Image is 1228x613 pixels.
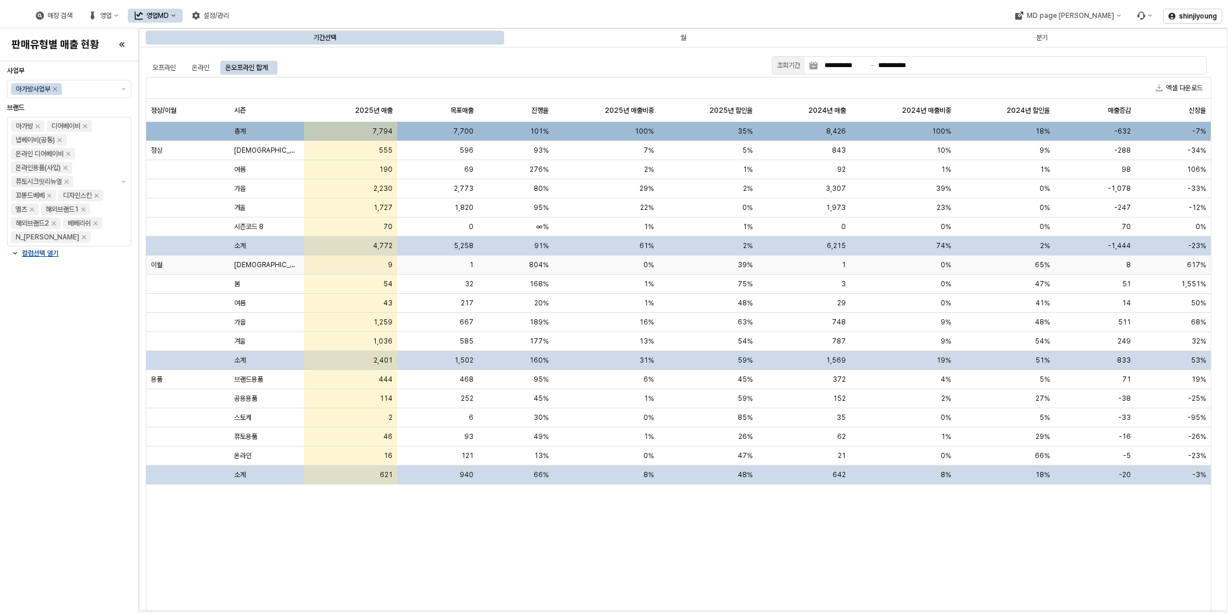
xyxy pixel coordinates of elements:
[1035,260,1050,269] span: 65%
[1192,337,1206,346] span: 32%
[16,231,79,243] div: N_[PERSON_NAME]
[534,432,549,441] span: 49%
[826,184,846,193] span: 3,307
[1126,260,1131,269] span: 8
[738,413,753,422] span: 85%
[1035,470,1050,479] span: 18%
[16,162,61,173] div: 온라인용품(사입)
[1117,356,1131,365] span: 833
[380,470,393,479] span: 621
[16,204,27,215] div: 엘츠
[534,298,549,308] span: 20%
[643,260,654,269] span: 0%
[22,249,58,258] p: 컬럼선택 열기
[469,222,474,231] span: 0
[1130,9,1159,23] div: Menu item 6
[534,413,549,422] span: 30%
[234,337,246,346] span: 겨울
[841,222,846,231] span: 0
[234,279,240,289] span: 봄
[460,470,474,479] span: 940
[1035,317,1050,327] span: 48%
[234,146,300,155] span: [DEMOGRAPHIC_DATA]
[841,279,846,289] span: 3
[234,222,264,231] span: 시즌코드 8
[66,152,71,156] div: Remove 온라인 디어베이비
[640,203,654,212] span: 22%
[534,375,549,384] span: 95%
[777,60,800,71] div: 조회기간
[1108,184,1131,193] span: -1,078
[51,221,56,226] div: Remove 해외브랜드2
[355,105,393,115] span: 2025년 매출
[743,222,753,231] span: 1%
[832,146,846,155] span: 843
[383,279,393,289] span: 54
[738,337,753,346] span: 54%
[1192,470,1206,479] span: -3%
[932,127,951,136] span: 100%
[234,470,246,479] span: 소계
[53,87,57,91] div: Remove 아가방사업부
[1189,105,1206,115] span: 신장율
[117,117,131,246] button: 제안 사항 표시
[139,28,1228,613] main: App Frame
[83,124,87,128] div: Remove 디어베이비
[63,165,68,170] div: Remove 온라인용품(사입)
[738,127,753,136] span: 35%
[738,451,753,460] span: 47%
[742,203,753,212] span: 0%
[937,146,951,155] span: 10%
[644,222,654,231] span: 1%
[1108,241,1131,250] span: -1,444
[219,61,275,75] div: 온오프라인 합계
[1040,146,1050,155] span: 9%
[16,217,49,229] div: 해외브랜드2
[234,432,257,441] span: 퓨토용품
[1188,413,1206,422] span: -95%
[469,260,474,269] span: 1
[808,105,846,115] span: 2024년 매출
[644,298,654,308] span: 1%
[313,31,336,45] div: 기간선택
[1114,203,1131,212] span: -247
[941,337,951,346] span: 9%
[941,451,951,460] span: 0%
[1008,9,1127,23] div: MD page 이동
[738,260,753,269] span: 39%
[373,337,393,346] span: 1,036
[454,184,474,193] span: 2,773
[605,105,654,115] span: 2025년 매출비중
[453,127,474,136] span: 7,700
[464,165,474,174] span: 69
[16,83,50,95] div: 아가방사업부
[531,105,549,115] span: 진행율
[534,470,549,479] span: 66%
[1114,146,1131,155] span: -288
[234,203,246,212] span: 겨울
[1118,317,1131,327] span: 511
[534,241,549,250] span: 91%
[373,356,393,365] span: 2,401
[530,317,549,327] span: 189%
[644,432,654,441] span: 1%
[709,105,753,115] span: 2025년 할인율
[128,9,183,23] div: 영업MD
[534,203,549,212] span: 95%
[234,413,251,422] span: 스토케
[743,184,753,193] span: 2%
[464,432,474,441] span: 93
[234,317,246,327] span: 가을
[1007,105,1050,115] span: 2024년 할인율
[82,9,125,23] div: 영업
[1040,413,1050,422] span: 5%
[837,298,846,308] span: 29
[7,104,24,112] span: 브랜드
[460,146,474,155] span: 596
[460,337,474,346] span: 585
[380,394,393,403] span: 114
[29,207,34,212] div: Remove 엘츠
[16,120,33,132] div: 아가방
[234,127,246,136] span: 총계
[534,394,549,403] span: 45%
